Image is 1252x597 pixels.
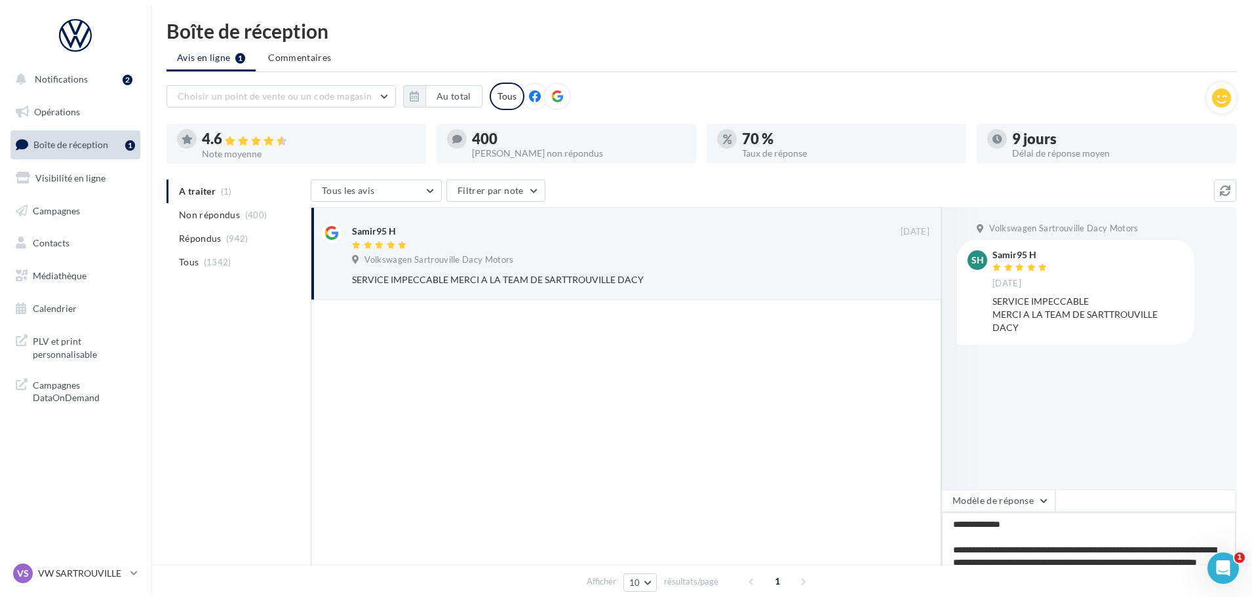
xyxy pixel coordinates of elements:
[989,223,1138,235] span: Volkswagen Sartrouville Dacy Motors
[179,256,199,269] span: Tous
[123,75,132,85] div: 2
[202,132,416,147] div: 4.6
[992,278,1021,290] span: [DATE]
[364,254,513,266] span: Volkswagen Sartrouville Dacy Motors
[33,332,135,360] span: PLV et print personnalisable
[35,73,88,85] span: Notifications
[35,172,106,183] span: Visibilité en ligne
[202,149,416,159] div: Note moyenne
[311,180,442,202] button: Tous les avis
[941,490,1055,512] button: Modèle de réponse
[8,130,143,159] a: Boîte de réception1
[8,197,143,225] a: Campagnes
[33,139,108,150] span: Boîte de réception
[8,98,143,126] a: Opérations
[1234,552,1245,563] span: 1
[8,229,143,257] a: Contacts
[403,85,482,107] button: Au total
[8,164,143,192] a: Visibilité en ligne
[587,575,616,588] span: Afficher
[472,132,686,146] div: 400
[34,106,80,117] span: Opérations
[664,575,718,588] span: résultats/page
[33,237,69,248] span: Contacts
[226,233,248,244] span: (942)
[179,208,240,221] span: Non répondus
[17,567,29,580] span: VS
[425,85,482,107] button: Au total
[446,180,545,202] button: Filtrer par note
[352,225,396,238] div: Samir95 H
[179,232,222,245] span: Répondus
[742,149,956,158] div: Taux de réponse
[623,573,657,592] button: 10
[352,273,844,286] div: SERVICE IMPECCABLE MERCI A LA TEAM DE SARTTROUVILLE DACY
[204,257,231,267] span: (1342)
[38,567,125,580] p: VW SARTROUVILLE
[8,262,143,290] a: Médiathèque
[33,376,135,404] span: Campagnes DataOnDemand
[490,83,524,110] div: Tous
[10,561,140,586] a: VS VW SARTROUVILLE
[472,149,686,158] div: [PERSON_NAME] non répondus
[629,577,640,588] span: 10
[125,140,135,151] div: 1
[971,254,984,267] span: SH
[901,226,929,238] span: [DATE]
[166,21,1236,41] div: Boîte de réception
[1012,149,1226,158] div: Délai de réponse moyen
[166,85,396,107] button: Choisir un point de vente ou un code magasin
[8,327,143,366] a: PLV et print personnalisable
[33,204,80,216] span: Campagnes
[8,295,143,322] a: Calendrier
[1012,132,1226,146] div: 9 jours
[268,51,331,64] span: Commentaires
[33,303,77,314] span: Calendrier
[178,90,372,102] span: Choisir un point de vente ou un code magasin
[1207,552,1239,584] iframe: Intercom live chat
[322,185,375,196] span: Tous les avis
[767,571,788,592] span: 1
[992,250,1050,260] div: Samir95 H
[8,66,138,93] button: Notifications 2
[742,132,956,146] div: 70 %
[33,270,87,281] span: Médiathèque
[245,210,267,220] span: (400)
[992,295,1184,334] div: SERVICE IMPECCABLE MERCI A LA TEAM DE SARTTROUVILLE DACY
[8,371,143,410] a: Campagnes DataOnDemand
